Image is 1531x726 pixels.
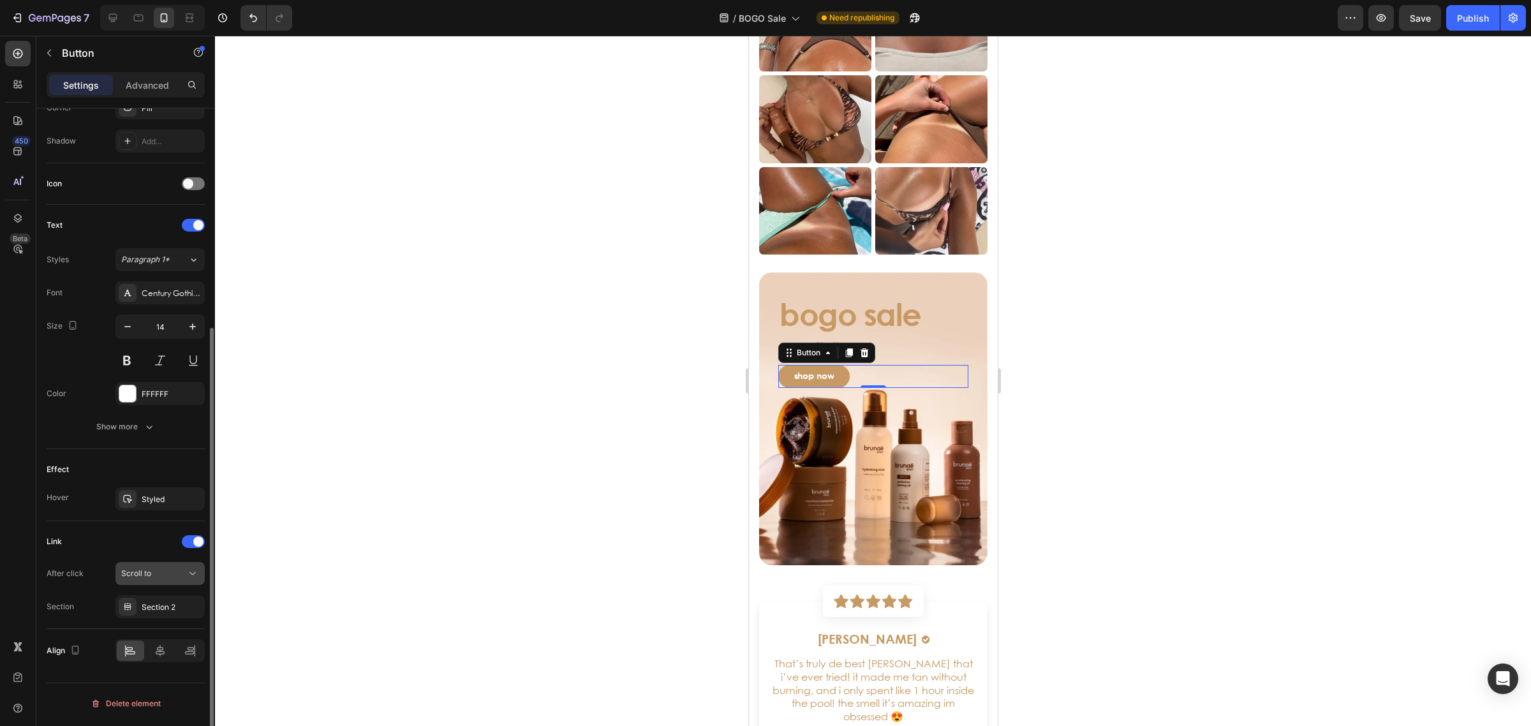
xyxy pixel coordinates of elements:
[1488,663,1518,694] div: Open Intercom Messenger
[47,601,74,612] div: Section
[47,642,83,660] div: Align
[96,420,156,433] div: Show more
[115,248,205,271] button: Paragraph 1*
[47,178,62,189] div: Icon
[142,103,202,114] div: Pill
[126,78,169,92] p: Advanced
[1446,5,1500,31] button: Publish
[121,254,170,265] span: Paragraph 1*
[47,388,66,399] div: Color
[47,464,69,475] div: Effect
[47,415,205,438] button: Show more
[47,693,205,714] button: Delete element
[1410,13,1431,24] span: Save
[142,288,202,299] div: Century Gothic Paneuropean
[47,254,69,265] div: Styles
[47,318,80,335] div: Size
[1399,5,1441,31] button: Save
[84,10,89,26] p: 7
[47,568,84,579] div: After click
[5,5,95,31] button: 7
[142,136,202,147] div: Add...
[91,696,161,711] div: Delete element
[47,287,63,299] div: Font
[240,5,292,31] div: Undo/Redo
[47,135,76,147] div: Shadow
[47,219,63,231] div: Text
[733,11,736,25] span: /
[47,536,62,547] div: Link
[829,12,894,24] span: Need republishing
[12,136,31,146] div: 450
[63,78,99,92] p: Settings
[121,568,151,578] span: Scroll to
[1457,11,1489,25] div: Publish
[142,389,202,400] div: FFFFFF
[115,562,205,585] button: Scroll to
[142,494,202,505] div: Styled
[47,492,69,503] div: Hover
[749,36,998,726] iframe: Design area
[142,602,202,613] div: Section 2
[62,45,170,61] p: Button
[10,233,31,244] div: Beta
[739,11,786,25] span: BOGO Sale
